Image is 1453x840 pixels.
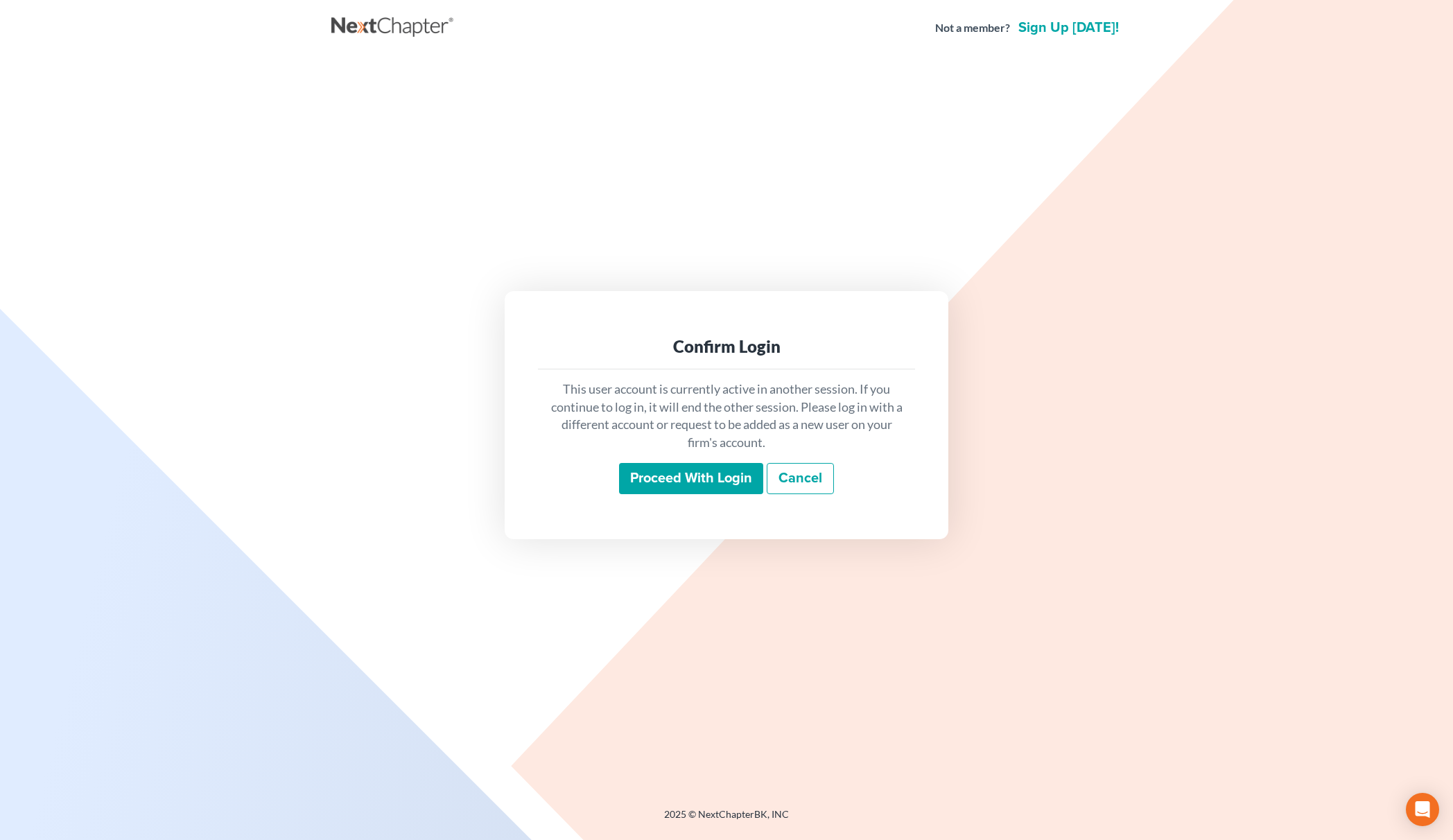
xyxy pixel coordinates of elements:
a: Cancel [767,463,834,495]
div: Confirm Login [549,335,904,358]
input: Proceed with login [619,463,763,495]
div: Open Intercom Messenger [1406,793,1439,826]
p: This user account is currently active in another session. If you continue to log in, it will end ... [549,380,904,452]
strong: Not a member? [935,20,1010,36]
div: 2025 © NextChapterBK, INC [331,807,1122,832]
a: Sign up [DATE]! [1016,21,1122,35]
